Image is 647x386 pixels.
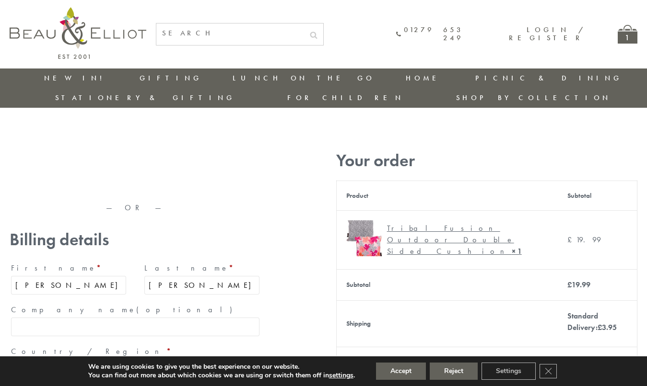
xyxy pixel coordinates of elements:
p: — OR — [10,204,261,212]
th: Subtotal [336,269,558,300]
button: Settings [482,363,536,380]
a: New in! [44,73,108,83]
a: Shop by collection [456,93,611,102]
a: Home [406,73,444,83]
p: You can find out more about which cookies we are using or switch them off in . [88,371,355,380]
span: £ [598,322,602,332]
button: settings [329,371,353,380]
label: Company name [11,302,259,318]
div: Tribal Fusion Outdoor Double Sided Cushion [387,223,541,257]
bdi: 3.95 [598,322,617,332]
a: Picnic & Dining [475,73,622,83]
bdi: 19.99 [567,235,601,245]
th: Subtotal [558,181,637,210]
a: Lunch On The Go [233,73,375,83]
a: Tribal Fusion Outdoor Cushion Tribal Fusion Outdoor Double Sided Cushion× 1 [346,220,548,260]
button: Accept [376,363,426,380]
th: Product [336,181,558,210]
img: Tribal Fusion Outdoor Cushion [346,220,382,256]
label: First name [11,261,126,276]
label: Country / Region [11,344,259,359]
label: Standard Delivery: [567,311,617,332]
label: Last name [144,261,259,276]
a: 1 [618,25,637,44]
span: £ [567,235,576,245]
th: Shipping [336,300,558,347]
strong: × 1 [512,246,522,256]
h3: Billing details [10,230,261,250]
button: Close GDPR Cookie Banner [540,364,557,378]
a: Gifting [140,73,202,83]
a: For Children [287,93,404,102]
p: We are using cookies to give you the best experience on our website. [88,363,355,371]
button: Reject [430,363,478,380]
span: (optional) [136,305,238,315]
bdi: 19.99 [567,280,590,290]
h3: Your order [336,151,637,170]
img: logo [10,7,146,59]
a: Login / Register [509,25,584,43]
iframe: Secure express checkout frame [8,171,263,194]
a: Stationery & Gifting [55,93,235,102]
a: 01279 653 249 [396,26,463,43]
input: SEARCH [156,23,304,43]
span: £ [567,280,572,290]
iframe: Secure express checkout frame [8,147,263,170]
